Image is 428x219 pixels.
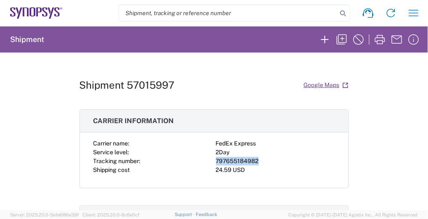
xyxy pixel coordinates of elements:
input: Shipment, tracking or reference number [119,5,337,21]
span: Carrier information [93,117,174,125]
a: Google Maps [303,78,349,92]
span: Shipping cost [93,166,130,173]
h1: Shipment 57015997 [80,79,175,91]
div: FedEx Express [216,139,335,148]
span: Server: 2025.20.0-5efa686e39f [10,212,79,217]
span: Tracking number: [93,158,141,164]
a: Feedback [196,212,217,217]
a: Support [175,212,196,217]
h2: Shipment [10,34,44,45]
span: Carrier name: [93,140,130,147]
span: Service level: [93,149,129,156]
div: 2Day [216,148,335,157]
span: Copyright © [DATE]-[DATE] Agistix Inc., All Rights Reserved [288,211,418,219]
div: 797655184982 [216,157,335,166]
div: 24.59 USD [216,166,335,174]
span: Client: 2025.20.0-8c6e0cf [82,212,139,217]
